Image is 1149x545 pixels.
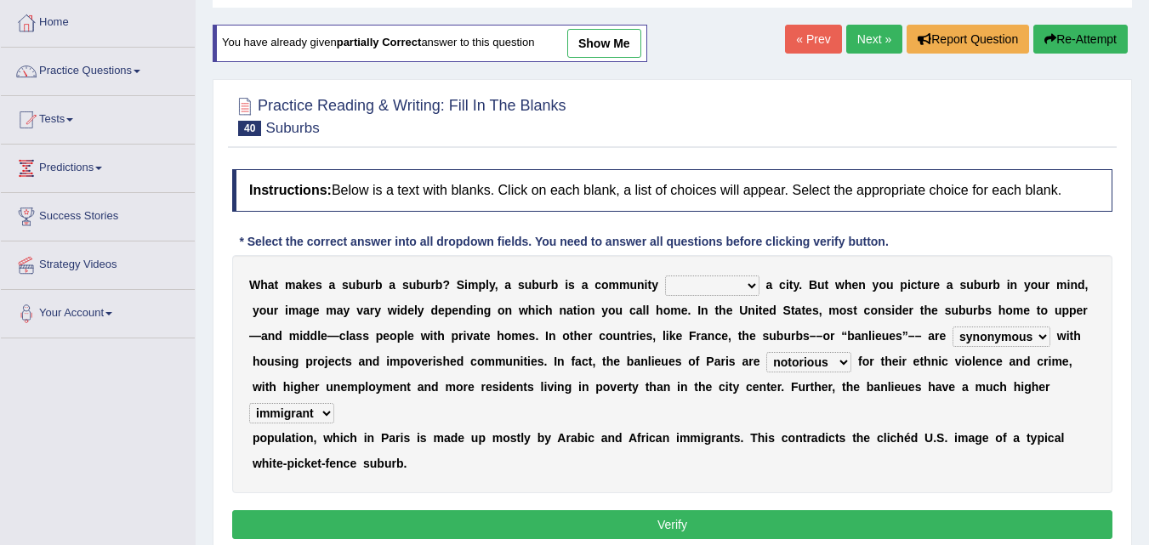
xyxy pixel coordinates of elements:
a: Tests [1,96,195,139]
b: y [651,278,658,292]
b: h [742,329,749,343]
b: F [689,329,697,343]
b: l [346,329,350,343]
b: i [577,304,580,317]
b: u [616,304,623,317]
b: o [1031,278,1038,292]
b: o [839,304,847,317]
b: b [375,278,383,292]
b: m [828,304,839,317]
button: Report Question [907,25,1029,54]
b: n [637,278,645,292]
b: s [356,329,362,343]
b: r [458,329,463,343]
b: i [565,278,568,292]
b: r [1045,278,1049,292]
b: m [609,278,619,292]
b: k [302,278,309,292]
b: . [799,278,802,292]
b: p [478,278,486,292]
b: d [1078,278,1085,292]
b: d [275,329,282,343]
b: n [708,329,715,343]
b: e [1077,304,1084,317]
b: i [299,329,303,343]
b: s [342,278,349,292]
b: e [675,329,682,343]
b: a [268,278,275,292]
b: m [1013,304,1023,317]
b: r [274,304,278,317]
b: — [327,329,339,343]
b: c [594,278,601,292]
b: a [582,278,589,292]
b: w [421,329,430,343]
b: p [1061,304,1069,317]
b: e [452,304,458,317]
b: r [988,278,993,292]
b: e [851,278,858,292]
b: l [643,304,646,317]
b: y [418,304,424,317]
b: b [974,278,981,292]
b: o [870,304,878,317]
b: u [951,304,958,317]
b: b [435,278,443,292]
b: a [795,304,802,317]
b: o [606,329,613,343]
b: h [845,278,852,292]
span: 40 [238,121,261,136]
b: r [830,329,834,343]
b: n [701,304,708,317]
b: m [511,329,521,343]
b: . [687,304,691,317]
b: t [791,304,795,317]
b: s [959,278,966,292]
b: W [249,278,260,292]
b: t [275,278,279,292]
b: p [451,329,458,343]
b: n [620,329,628,343]
b: y [253,304,259,317]
b: m [285,278,295,292]
b: a [389,278,395,292]
b: r [1083,304,1087,317]
b: s [846,304,853,317]
b: t [570,329,574,343]
b: s [985,304,992,317]
b: n [559,304,566,317]
b: v [356,304,363,317]
b: e [762,304,769,317]
b: s [529,329,536,343]
b: g [305,304,313,317]
b: y [873,278,879,292]
b: s [803,329,810,343]
b: u [966,278,974,292]
b: s [568,278,575,292]
b: d [769,304,776,317]
b: e [484,329,491,343]
b: n [458,304,466,317]
b: u [539,278,547,292]
b: t [714,304,719,317]
b: , [728,329,731,343]
b: o [601,278,609,292]
h2: Practice Reading & Writing: Fill In The Blanks [232,94,566,136]
b: t [738,329,742,343]
b: t [801,304,805,317]
b: y [344,304,350,317]
b: e [1023,304,1030,317]
b: , [495,278,498,292]
b: — [249,329,261,343]
button: Verify [232,510,1112,539]
b: , [652,329,656,343]
b: r [370,304,374,317]
b: , [819,304,822,317]
small: Suburbs [265,120,319,136]
b: s [316,278,322,292]
b: v [466,329,473,343]
b: e [321,329,327,343]
a: Predictions [1,145,195,187]
b: ? [442,278,450,292]
b: b [795,329,803,343]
